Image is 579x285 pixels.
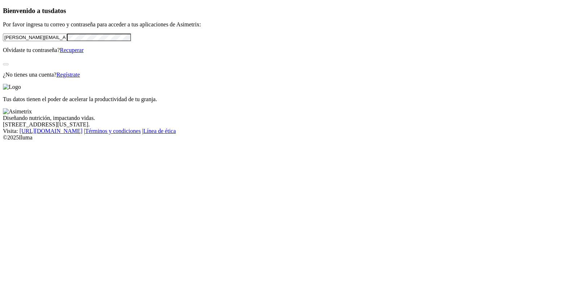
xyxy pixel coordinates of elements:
h3: Bienvenido a tus [3,7,576,15]
a: Línea de ética [143,128,176,134]
img: Logo [3,84,21,90]
img: Asimetrix [3,108,32,115]
a: [URL][DOMAIN_NAME] [20,128,83,134]
div: © 2025 Iluma [3,134,576,141]
div: Visita : | | [3,128,576,134]
p: Olvidaste tu contraseña? [3,47,576,53]
a: Regístrate [56,72,80,78]
span: datos [51,7,66,14]
div: Diseñando nutrición, impactando vidas. [3,115,576,121]
p: Tus datos tienen el poder de acelerar la productividad de tu granja. [3,96,576,103]
div: [STREET_ADDRESS][US_STATE]. [3,121,576,128]
p: ¿No tienes una cuenta? [3,72,576,78]
input: Tu correo [3,34,67,41]
a: Términos y condiciones [85,128,141,134]
a: Recuperar [60,47,84,53]
p: Por favor ingresa tu correo y contraseña para acceder a tus aplicaciones de Asimetrix: [3,21,576,28]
